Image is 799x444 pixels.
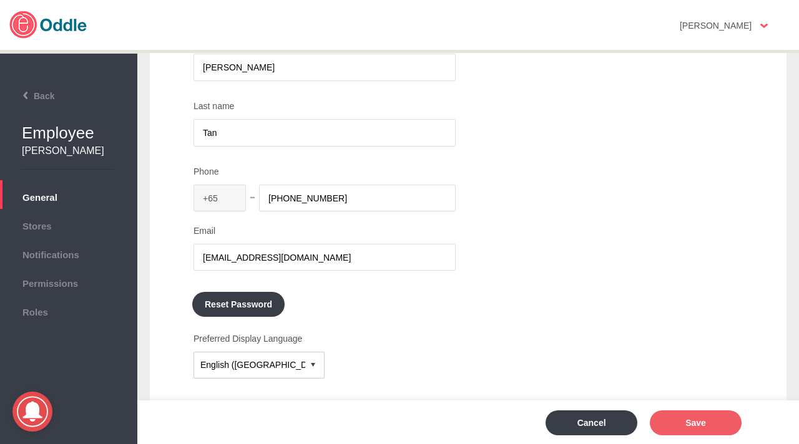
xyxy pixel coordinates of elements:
span: Permissions [6,275,131,289]
button: Reset Password [192,292,285,317]
h4: Preferred Display Language [194,334,456,344]
strong: [PERSON_NAME] [680,21,752,31]
h4: Email [194,226,456,236]
input: Country Code [194,185,246,211]
input: Last name [194,119,456,146]
input: Email address [194,244,456,271]
img: user-option-arrow.png [760,24,768,28]
h2: [PERSON_NAME] [22,145,119,157]
span: Stores [6,218,131,231]
h4: Phone [194,166,456,176]
button: Cancel [546,410,637,435]
div: - [246,185,259,207]
input: First name [194,54,456,80]
h4: Last name [194,101,456,111]
button: Save [650,410,742,435]
input: Phone Number [259,185,456,211]
span: Notifications [6,246,131,260]
span: General [6,189,131,203]
span: Roles [6,304,131,317]
span: Back [4,91,54,101]
h1: Employee [22,123,137,143]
